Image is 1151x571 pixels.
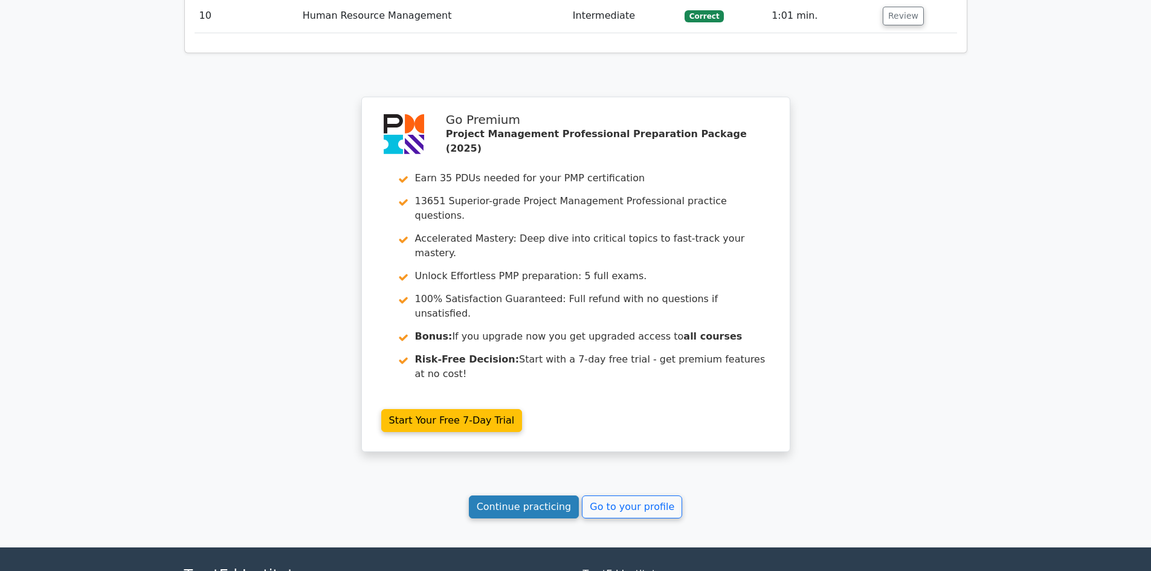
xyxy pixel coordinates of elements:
[381,409,523,432] a: Start Your Free 7-Day Trial
[883,7,924,25] button: Review
[582,495,682,518] a: Go to your profile
[685,10,724,22] span: Correct
[469,495,579,518] a: Continue practicing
